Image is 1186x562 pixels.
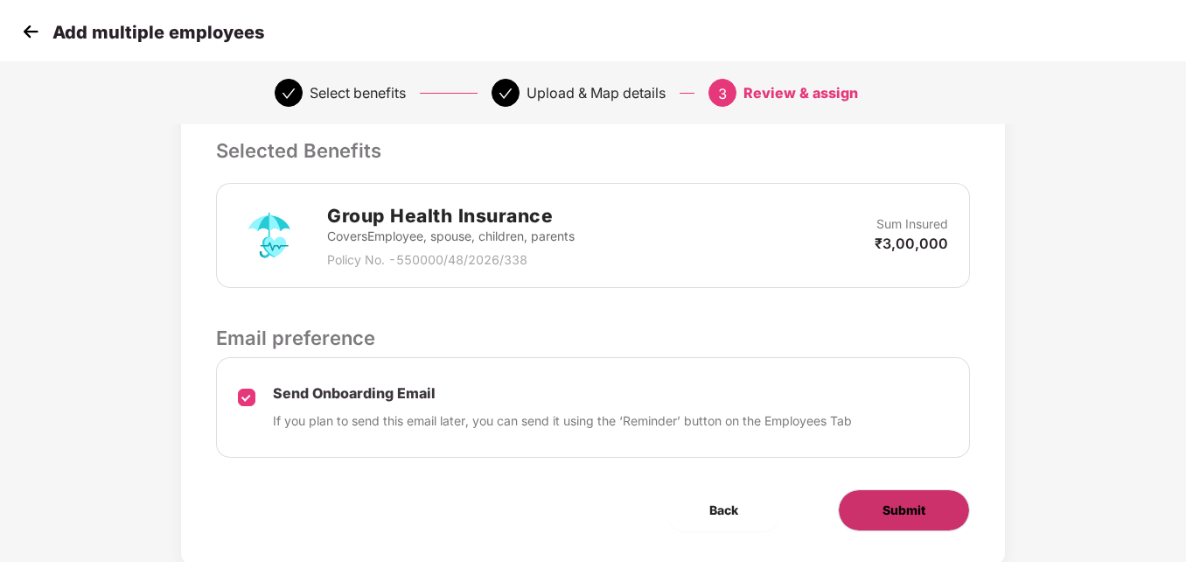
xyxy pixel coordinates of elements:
[876,214,948,234] p: Sum Insured
[883,501,925,520] span: Submit
[17,18,44,45] img: svg+xml;base64,PHN2ZyB4bWxucz0iaHR0cDovL3d3dy53My5vcmcvMjAwMC9zdmciIHdpZHRoPSIzMCIgaGVpZ2h0PSIzMC...
[709,501,738,520] span: Back
[273,411,852,431] p: If you plan to send this email later, you can send it using the ‘Reminder’ button on the Employee...
[327,250,575,270] p: Policy No. - 550000/48/2026/338
[666,489,782,531] button: Back
[327,201,575,230] h2: Group Health Insurance
[282,87,296,101] span: check
[216,323,970,353] p: Email preference
[743,79,858,107] div: Review & assign
[310,79,406,107] div: Select benefits
[238,204,301,267] img: svg+xml;base64,PHN2ZyB4bWxucz0iaHR0cDovL3d3dy53My5vcmcvMjAwMC9zdmciIHdpZHRoPSI3MiIgaGVpZ2h0PSI3Mi...
[273,384,852,403] p: Send Onboarding Email
[718,85,727,102] span: 3
[875,234,948,253] p: ₹3,00,000
[838,489,970,531] button: Submit
[499,87,513,101] span: check
[52,22,264,43] p: Add multiple employees
[216,136,970,165] p: Selected Benefits
[327,227,575,246] p: Covers Employee, spouse, children, parents
[527,79,666,107] div: Upload & Map details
